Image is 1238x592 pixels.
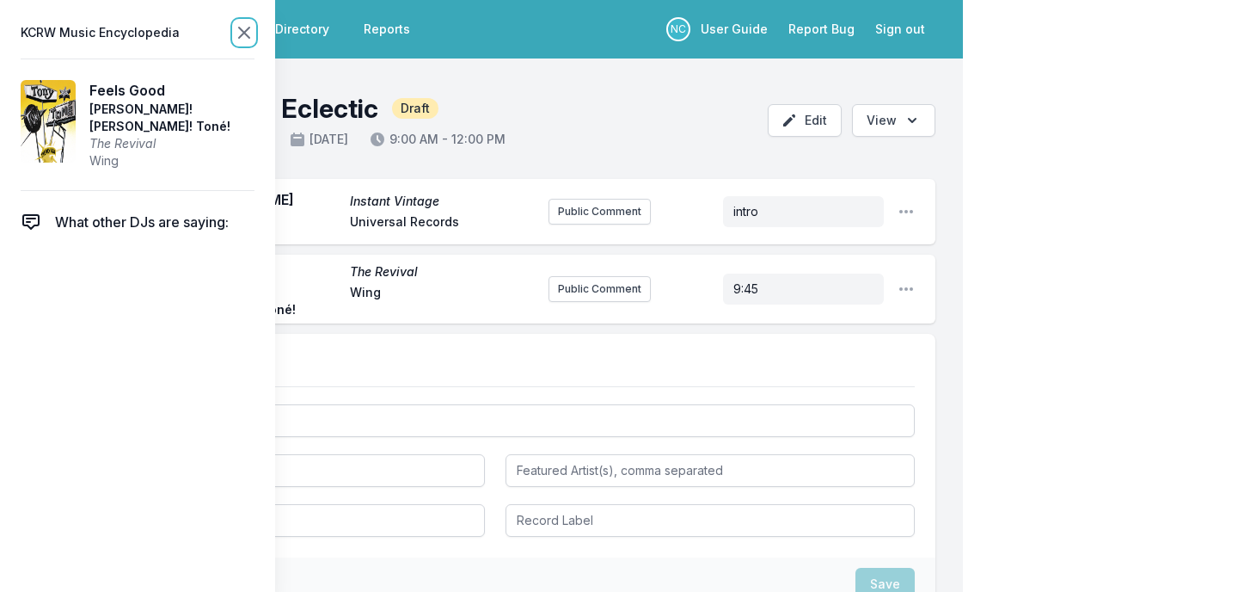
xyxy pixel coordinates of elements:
[506,504,915,537] input: Record Label
[506,454,915,487] input: Featured Artist(s), comma separated
[89,80,254,101] span: Feels Good
[55,212,229,232] span: What other DJs are saying:
[778,14,865,45] a: Report Bug
[690,14,778,45] a: User Guide
[392,98,438,119] span: Draft
[76,404,915,437] input: Track Title
[350,263,535,281] span: The Revival
[89,135,254,152] span: The Revival
[289,131,348,148] span: [DATE]
[21,80,76,163] img: The Revival
[350,193,535,210] span: Instant Vintage
[733,204,758,219] span: intro
[89,152,254,170] span: Wing
[549,276,651,302] button: Public Comment
[666,17,690,41] p: Novena Carmel
[350,213,535,234] span: Universal Records
[898,203,915,220] button: Open playlist item options
[76,454,485,487] input: Artist
[865,14,935,45] button: Sign out
[76,504,485,537] input: Album Title
[353,14,420,45] a: Reports
[852,104,935,137] button: Open options
[549,199,651,225] button: Public Comment
[898,281,915,298] button: Open playlist item options
[89,101,254,135] span: [PERSON_NAME]! [PERSON_NAME]! Toné!
[350,284,535,318] span: Wing
[369,131,506,148] span: 9:00 AM - 12:00 PM
[21,21,180,45] span: KCRW Music Encyclopedia
[768,104,842,137] button: Edit
[733,281,758,296] span: 9:45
